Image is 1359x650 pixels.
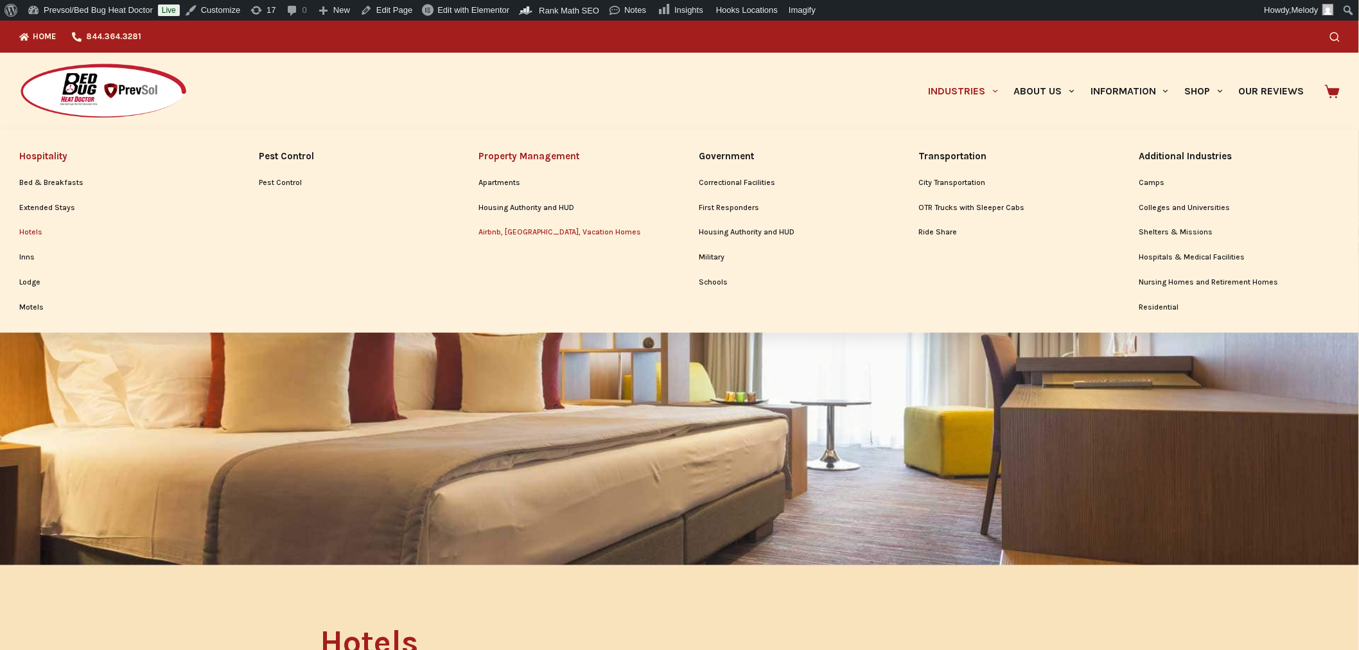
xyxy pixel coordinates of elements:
a: Housing Authority and HUD [478,196,660,220]
span: Melody [1292,5,1319,15]
a: Additional Industries [1139,143,1340,170]
a: Colleges and Universities [1139,196,1340,220]
a: Schools [699,270,880,295]
a: Extended Stays [19,196,220,220]
a: Our Reviews [1231,53,1312,130]
a: Home [19,21,64,53]
a: Housing Authority and HUD [699,220,880,245]
a: Industries [920,53,1006,130]
a: Property Management [478,143,660,170]
a: OTR Trucks with Sleeper Cabs [919,196,1100,220]
a: Nursing Homes and Retirement Homes [1139,270,1340,295]
span: Rank Math SEO [539,6,599,15]
a: Shop [1177,53,1231,130]
a: Residential [1139,295,1340,320]
a: Shelters & Missions [1139,220,1340,245]
nav: Primary [920,53,1312,130]
span: Insights [674,5,703,15]
a: First Responders [699,196,880,220]
a: Motels [19,295,220,320]
a: 844.364.3281 [64,21,149,53]
a: Correctional Facilities [699,171,880,195]
a: Lodge [19,270,220,295]
a: City Transportation [919,171,1100,195]
a: Pest Control [259,171,440,195]
a: Ride Share [919,220,1100,245]
nav: Top Menu [19,21,149,53]
a: About Us [1006,53,1082,130]
a: Bed & Breakfasts [19,171,220,195]
button: Open LiveChat chat widget [10,5,49,44]
a: Hotels [19,220,220,245]
a: Hospitals & Medical Facilities [1139,245,1340,270]
a: Apartments [478,171,660,195]
a: Airbnb, [GEOGRAPHIC_DATA], Vacation Homes [478,220,660,245]
a: Transportation [919,143,1100,170]
a: Inns [19,245,220,270]
span: Edit with Elementor [437,5,509,15]
a: Live [158,4,180,16]
a: Pest Control [259,143,440,170]
a: Information [1083,53,1177,130]
a: Hospitality [19,143,220,170]
button: Search [1330,32,1340,42]
a: Government [699,143,880,170]
a: Camps [1139,171,1340,195]
img: Prevsol/Bed Bug Heat Doctor [19,63,188,120]
a: Military [699,245,880,270]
